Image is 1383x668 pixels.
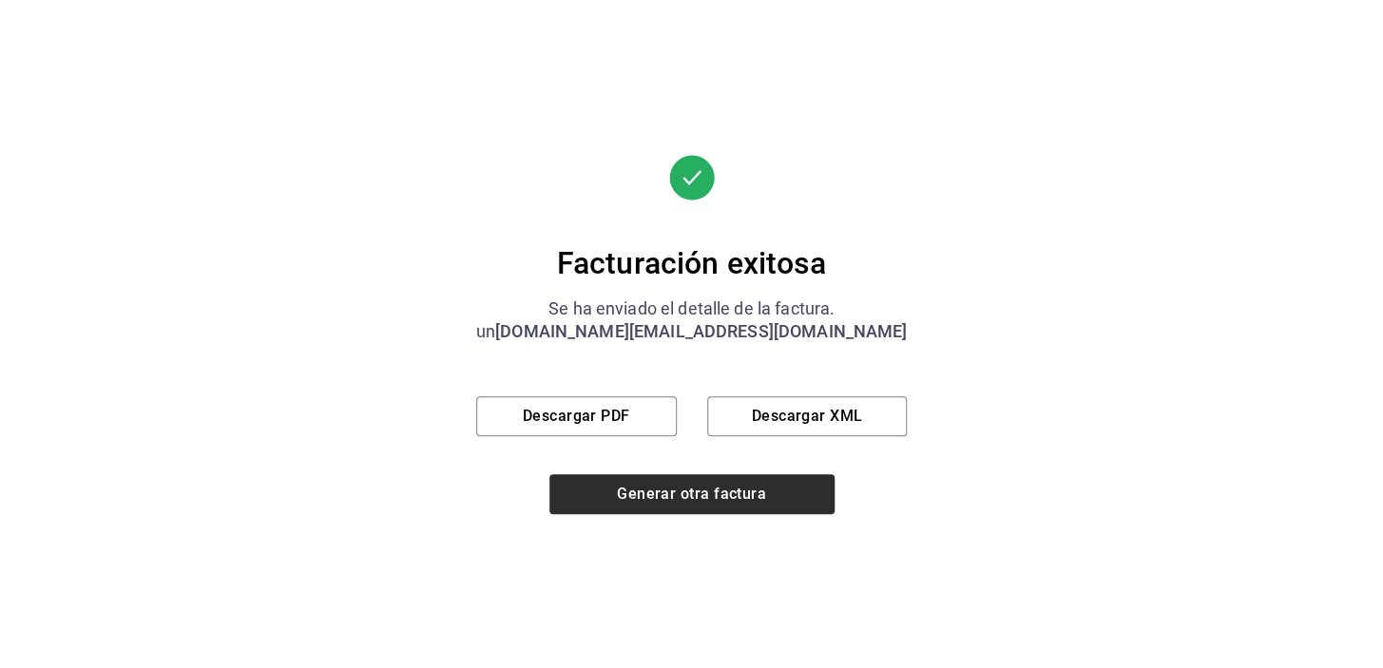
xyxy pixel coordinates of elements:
font: Descargar XML [751,407,862,425]
font: Descargar PDF [523,407,630,425]
font: [DOMAIN_NAME][EMAIL_ADDRESS][DOMAIN_NAME] [495,321,907,341]
button: Descargar XML [707,396,908,436]
font: un [476,321,495,341]
button: Generar otra factura [549,474,835,514]
font: Se ha enviado el detalle de la factura. [548,298,835,318]
font: Generar otra factura [617,485,766,503]
button: Descargar PDF [476,396,677,436]
font: Facturación exitosa [557,245,827,281]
